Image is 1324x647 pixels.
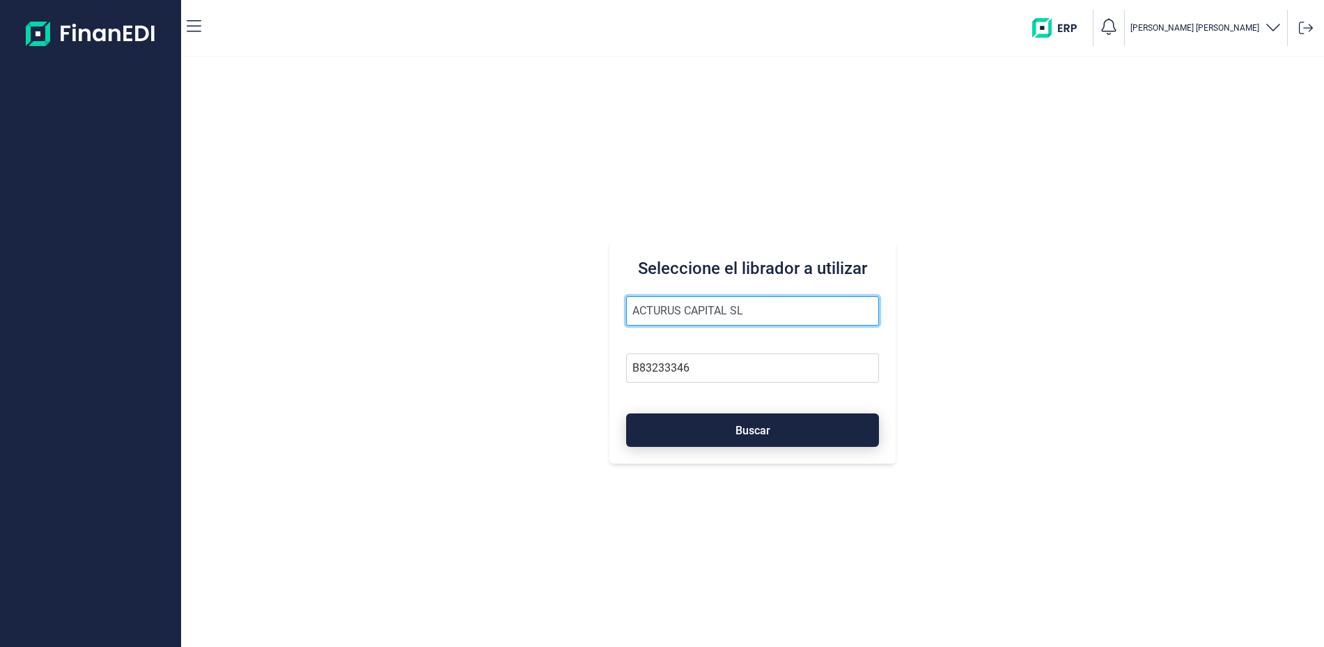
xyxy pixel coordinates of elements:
button: Buscar [626,413,878,447]
input: Busque por NIF [626,353,878,383]
img: erp [1032,18,1087,38]
p: [PERSON_NAME] [PERSON_NAME] [1130,22,1259,33]
input: Seleccione la razón social [626,296,878,326]
h3: Seleccione el librador a utilizar [626,257,878,280]
span: Buscar [735,425,770,436]
button: [PERSON_NAME] [PERSON_NAME] [1130,18,1282,38]
img: Logo de aplicación [26,11,156,56]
